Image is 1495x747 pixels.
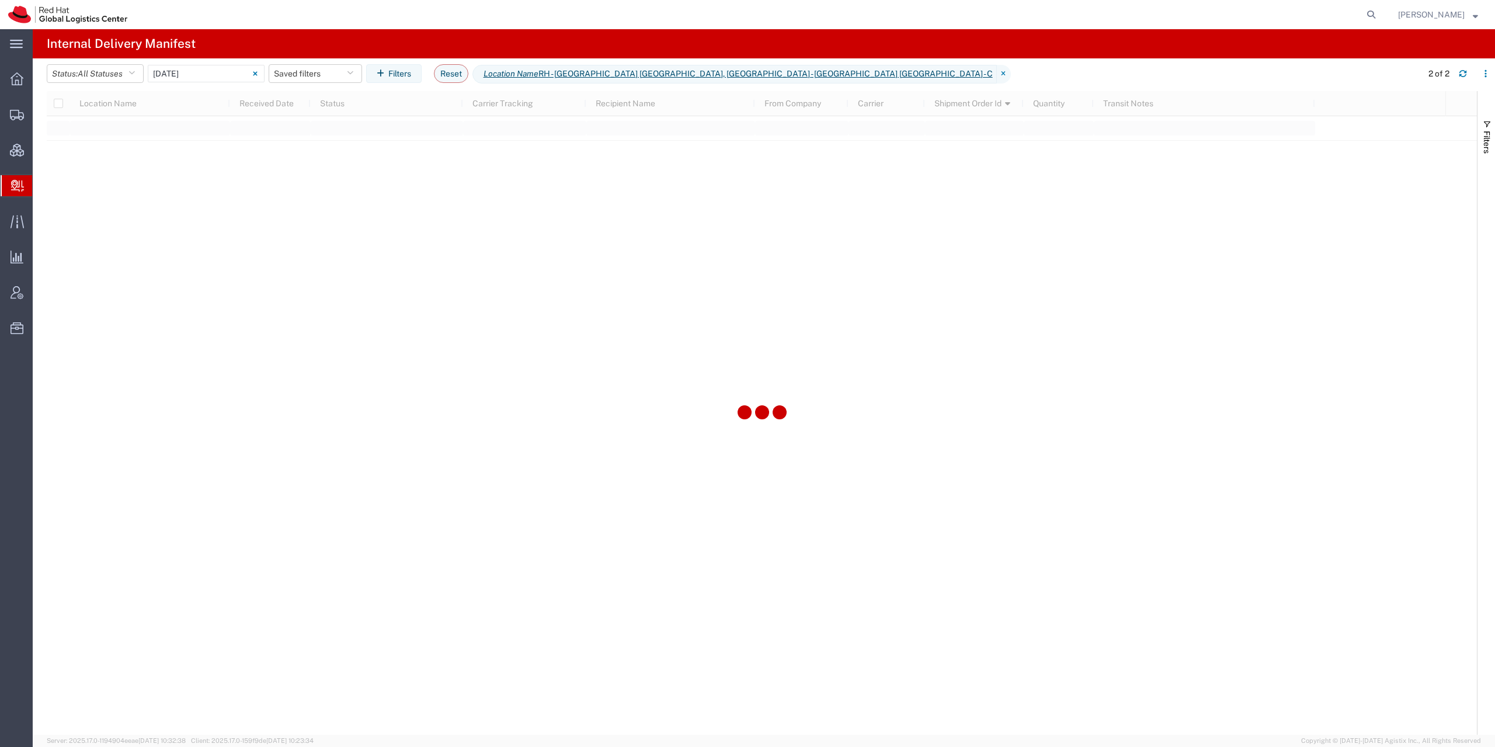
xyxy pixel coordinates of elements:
span: [DATE] 10:32:38 [138,737,186,744]
h4: Internal Delivery Manifest [47,29,196,58]
span: Location Name RH - Brno - Tech Park Brno - B, RH - Brno - Tech Park Brno - C [472,65,997,84]
i: Location Name [484,68,538,80]
button: Filters [366,64,422,83]
span: Client: 2025.17.0-159f9de [191,737,314,744]
img: logo [8,6,127,23]
button: Reset [434,64,468,83]
span: All Statuses [78,69,123,78]
span: [DATE] 10:23:34 [266,737,314,744]
span: Server: 2025.17.0-1194904eeae [47,737,186,744]
span: Eva Ruzickova [1398,8,1465,21]
button: [PERSON_NAME] [1397,8,1479,22]
button: Saved filters [269,64,362,83]
span: Copyright © [DATE]-[DATE] Agistix Inc., All Rights Reserved [1301,736,1481,746]
button: Status:All Statuses [47,64,144,83]
span: Filters [1482,131,1491,154]
div: 2 of 2 [1428,68,1449,80]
